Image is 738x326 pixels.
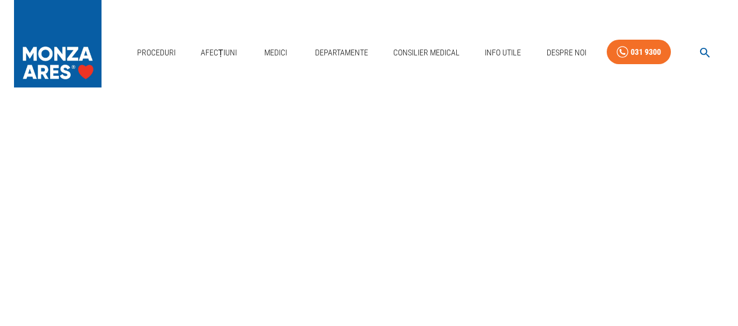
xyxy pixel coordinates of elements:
a: 031 9300 [607,40,671,65]
div: Premieră medicală la MONZA ARES: Prima utilizare a clipurilor mitrale Pascal [550,215,724,313]
li: slide item 2 [253,290,264,302]
a: Află mai mult [230,247,329,275]
a: Info Utile [480,41,526,65]
span: Premieră națională: Tehnica nou dezvoltată de [PERSON_NAME] [550,139,724,188]
a: Departamente [310,41,373,65]
span: Premieră medicală la MONZA ARES: Prima utilizare a clipurilor mitrale Pascal [550,227,724,295]
span: Premieră națională în chirurgia cardiacă microinvazivă – Spitalul [GEOGRAPHIC_DATA] [111,138,447,229]
li: slide item 4 [295,290,306,302]
a: Afecțiuni [196,41,242,65]
li: slide item 1 [232,290,243,302]
div: 031 9300 [631,45,661,59]
li: slide item 3 [274,290,285,302]
div: Premieră națională: Tehnica nou dezvoltată de [PERSON_NAME] [550,117,724,215]
a: Consilier Medical [389,41,464,65]
a: Medici [257,41,295,65]
a: Despre Noi [542,41,591,65]
a: Proceduri [132,41,180,65]
li: slide item 5 [316,290,327,302]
